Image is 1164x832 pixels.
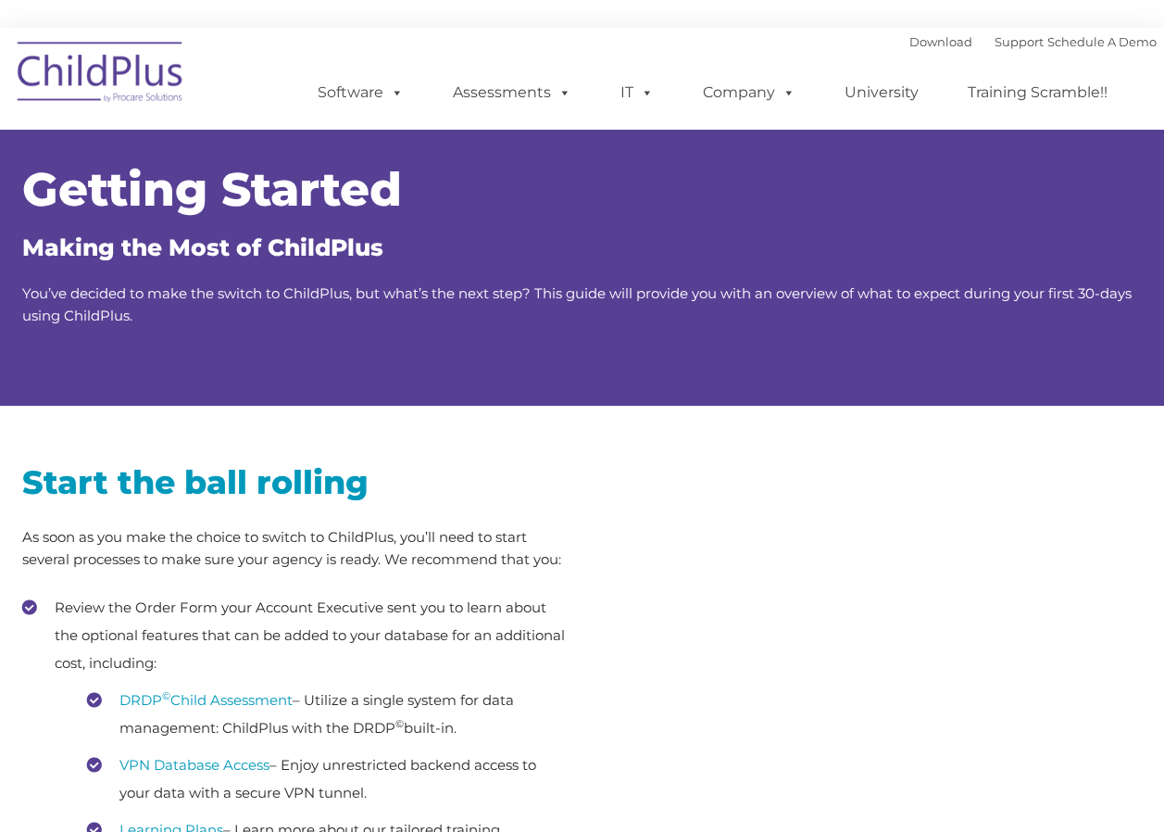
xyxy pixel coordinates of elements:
[949,74,1126,111] a: Training Scramble!!
[22,526,569,571] p: As soon as you make the choice to switch to ChildPlus, you’ll need to start several processes to ...
[395,717,404,730] sup: ©
[909,34,1157,49] font: |
[162,689,170,702] sup: ©
[22,161,402,218] span: Getting Started
[299,74,422,111] a: Software
[119,691,293,709] a: DRDP©Child Assessment
[909,34,972,49] a: Download
[434,74,590,111] a: Assessments
[87,687,569,742] li: – Utilize a single system for data management: ChildPlus with the DRDP built-in.
[22,461,569,503] h2: Start the ball rolling
[119,756,269,774] a: VPN Database Access
[602,74,672,111] a: IT
[1047,34,1157,49] a: Schedule A Demo
[826,74,937,111] a: University
[87,751,569,807] li: – Enjoy unrestricted backend access to your data with a secure VPN tunnel.
[995,34,1044,49] a: Support
[8,29,194,121] img: ChildPlus by Procare Solutions
[22,233,383,261] span: Making the Most of ChildPlus
[684,74,814,111] a: Company
[22,284,1132,324] span: You’ve decided to make the switch to ChildPlus, but what’s the next step? This guide will provide...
